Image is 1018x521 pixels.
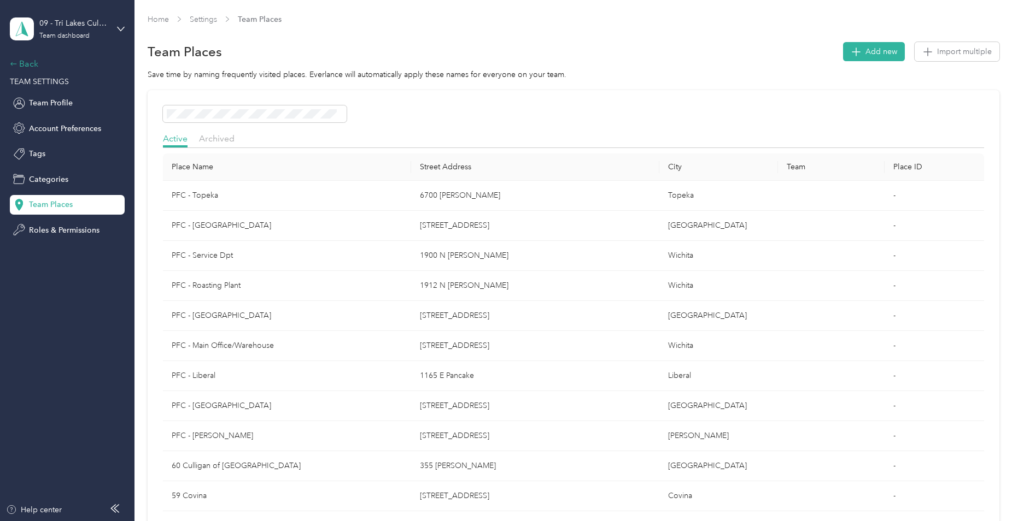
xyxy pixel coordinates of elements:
[190,15,217,24] a: Settings
[659,271,779,301] td: Wichita
[937,46,992,57] span: Import multiple
[885,331,984,361] td: -
[411,181,659,211] td: 6700 SE Evans
[885,361,984,391] td: -
[163,153,411,181] th: Place Name
[10,77,69,86] span: TEAM SETTINGS
[163,181,411,211] td: PFC - Topeka
[411,361,659,391] td: 1165 E Pancake
[411,391,659,421] td: 185 N US 281 Hwy
[778,153,884,181] th: Team
[885,211,984,241] td: -
[148,69,999,80] div: Save time by naming frequently visited places. Everlance will automatically apply these names for...
[29,224,100,236] span: Roles & Permissions
[659,211,779,241] td: Springfield
[411,481,659,511] td: 1018 E Cypress St
[659,361,779,391] td: Liberal
[659,153,779,181] th: City
[659,331,779,361] td: Wichita
[659,241,779,271] td: Wichita
[163,391,411,421] td: PFC - Great Bend
[411,153,659,181] th: Street Address
[163,331,411,361] td: PFC - Main Office/Warehouse
[411,451,659,481] td: 355 Quintana Pl
[659,181,779,211] td: Topeka
[865,46,897,57] span: Add new
[163,301,411,331] td: PFC - Omaha
[163,271,411,301] td: PFC - Roasting Plant
[163,241,411,271] td: PFC - Service Dpt
[659,451,779,481] td: Morro Bay
[843,42,905,61] button: Add new
[148,15,169,24] a: Home
[411,421,659,451] td: 13758 Lincoln Blvd
[885,451,984,481] td: -
[411,271,659,301] td: 1912 N Mosley
[411,331,659,361] td: 10921 E 26th St N
[885,481,984,511] td: -
[29,123,101,134] span: Account Preferences
[411,301,659,331] td: 8901 J St
[915,42,999,61] button: Import multiple
[885,421,984,451] td: -
[659,301,779,331] td: Omaha
[163,361,411,391] td: PFC - Liberal
[163,421,411,451] td: PFC - Edmond
[885,241,984,271] td: -
[411,211,659,241] td: 450 S Union
[659,391,779,421] td: Great Bend
[39,17,108,29] div: 09 - Tri Lakes Culligan
[885,391,984,421] td: -
[238,14,282,25] span: Team Places
[39,33,90,39] div: Team dashboard
[29,148,45,159] span: Tags
[6,504,62,516] button: Help center
[411,241,659,271] td: 1900 N Mosley
[163,211,411,241] td: PFC - Springfield
[163,451,411,481] td: 60 Culligan of Morro Bay
[659,421,779,451] td: Edmond
[163,133,188,144] span: Active
[29,97,73,109] span: Team Profile
[10,57,119,70] div: Back
[885,301,984,331] td: -
[885,181,984,211] td: -
[885,271,984,301] td: -
[148,46,222,57] h1: Team Places
[29,174,68,185] span: Categories
[29,199,73,210] span: Team Places
[659,481,779,511] td: Covina
[199,133,235,144] span: Archived
[957,460,1018,521] iframe: Everlance-gr Chat Button Frame
[885,153,984,181] th: Place ID
[163,481,411,511] td: 59 Covina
